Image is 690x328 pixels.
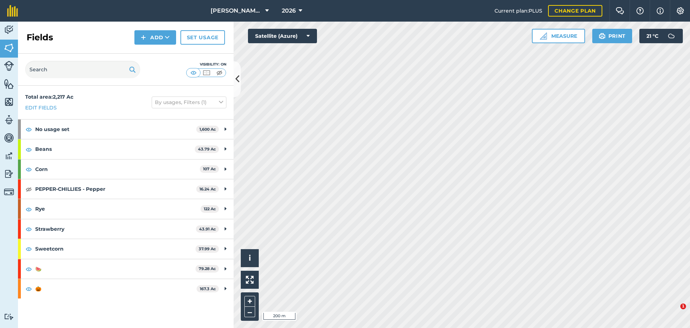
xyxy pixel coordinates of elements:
strong: 🎃 [35,279,197,298]
button: i [241,249,259,267]
span: i [249,253,251,262]
strong: 79.28 Ac [199,266,216,271]
img: svg+xml;base64,PHN2ZyB4bWxucz0iaHR0cDovL3d3dy53My5vcmcvMjAwMC9zdmciIHdpZHRoPSIxNCIgaGVpZ2h0PSIyNC... [141,33,146,42]
img: svg+xml;base64,PHN2ZyB4bWxucz0iaHR0cDovL3d3dy53My5vcmcvMjAwMC9zdmciIHdpZHRoPSI1MCIgaGVpZ2h0PSI0MC... [189,69,198,76]
strong: 43.91 Ac [199,226,216,232]
img: svg+xml;base64,PHN2ZyB4bWxucz0iaHR0cDovL3d3dy53My5vcmcvMjAwMC9zdmciIHdpZHRoPSIxOCIgaGVpZ2h0PSIyNC... [26,145,32,154]
img: svg+xml;base64,PHN2ZyB4bWxucz0iaHR0cDovL3d3dy53My5vcmcvMjAwMC9zdmciIHdpZHRoPSI1NiIgaGVpZ2h0PSI2MC... [4,42,14,53]
strong: 37.99 Ac [199,246,216,251]
iframe: Intercom live chat [666,304,683,321]
img: A cog icon [676,7,685,14]
div: PEPPER-CHILLIES - Pepper16.24 Ac [18,179,234,199]
a: Change plan [548,5,602,17]
img: svg+xml;base64,PHN2ZyB4bWxucz0iaHR0cDovL3d3dy53My5vcmcvMjAwMC9zdmciIHdpZHRoPSIxOCIgaGVpZ2h0PSIyNC... [26,185,32,193]
img: svg+xml;base64,PD94bWwgdmVyc2lvbj0iMS4wIiBlbmNvZGluZz0idXRmLTgiPz4KPCEtLSBHZW5lcmF0b3I6IEFkb2JlIE... [4,132,14,143]
img: svg+xml;base64,PHN2ZyB4bWxucz0iaHR0cDovL3d3dy53My5vcmcvMjAwMC9zdmciIHdpZHRoPSIxOCIgaGVpZ2h0PSIyNC... [26,165,32,174]
div: 🎃167.3 Ac [18,279,234,298]
strong: 16.24 Ac [199,187,216,192]
img: svg+xml;base64,PHN2ZyB4bWxucz0iaHR0cDovL3d3dy53My5vcmcvMjAwMC9zdmciIHdpZHRoPSIxOSIgaGVpZ2h0PSIyNC... [599,32,606,40]
img: Four arrows, one pointing top left, one top right, one bottom right and the last bottom left [246,276,254,284]
img: svg+xml;base64,PHN2ZyB4bWxucz0iaHR0cDovL3d3dy53My5vcmcvMjAwMC9zdmciIHdpZHRoPSIxOCIgaGVpZ2h0PSIyNC... [26,225,32,233]
input: Search [25,61,140,78]
strong: No usage set [35,120,196,139]
img: Ruler icon [540,32,547,40]
button: Print [592,29,632,43]
span: [PERSON_NAME] Family Farms [211,6,262,15]
div: Visibility: On [186,62,226,67]
img: svg+xml;base64,PHN2ZyB4bWxucz0iaHR0cDovL3d3dy53My5vcmcvMjAwMC9zdmciIHdpZHRoPSIxNyIgaGVpZ2h0PSIxNy... [657,6,664,15]
strong: PEPPER-CHILLIES - Pepper [35,179,196,199]
img: Two speech bubbles overlapping with the left bubble in the forefront [616,7,624,14]
span: 1 [680,304,686,309]
img: svg+xml;base64,PD94bWwgdmVyc2lvbj0iMS4wIiBlbmNvZGluZz0idXRmLTgiPz4KPCEtLSBHZW5lcmF0b3I6IEFkb2JlIE... [664,29,678,43]
span: Current plan : PLUS [494,7,542,15]
strong: Corn [35,159,200,179]
strong: 43.79 Ac [198,147,216,152]
img: svg+xml;base64,PHN2ZyB4bWxucz0iaHR0cDovL3d3dy53My5vcmcvMjAwMC9zdmciIHdpZHRoPSIxOSIgaGVpZ2h0PSIyNC... [129,65,136,74]
img: svg+xml;base64,PD94bWwgdmVyc2lvbj0iMS4wIiBlbmNvZGluZz0idXRmLTgiPz4KPCEtLSBHZW5lcmF0b3I6IEFkb2JlIE... [4,61,14,71]
div: Strawberry43.91 Ac [18,219,234,239]
strong: Sweetcorn [35,239,195,259]
img: svg+xml;base64,PHN2ZyB4bWxucz0iaHR0cDovL3d3dy53My5vcmcvMjAwMC9zdmciIHdpZHRoPSIxOCIgaGVpZ2h0PSIyNC... [26,205,32,214]
strong: Rye [35,199,201,219]
div: Corn107 Ac [18,159,234,179]
img: svg+xml;base64,PHN2ZyB4bWxucz0iaHR0cDovL3d3dy53My5vcmcvMjAwMC9zdmciIHdpZHRoPSIxOCIgaGVpZ2h0PSIyNC... [26,265,32,273]
img: svg+xml;base64,PHN2ZyB4bWxucz0iaHR0cDovL3d3dy53My5vcmcvMjAwMC9zdmciIHdpZHRoPSI1MCIgaGVpZ2h0PSI0MC... [215,69,224,76]
strong: Strawberry [35,219,196,239]
strong: 122 Ac [204,206,216,211]
strong: Total area : 2,217 Ac [25,94,73,100]
button: Measure [532,29,585,43]
img: svg+xml;base64,PHN2ZyB4bWxucz0iaHR0cDovL3d3dy53My5vcmcvMjAwMC9zdmciIHdpZHRoPSIxOCIgaGVpZ2h0PSIyNC... [26,284,32,293]
strong: 107 Ac [203,166,216,171]
h2: Fields [27,32,53,43]
div: Rye122 Ac [18,199,234,219]
a: Set usage [180,30,225,45]
a: Edit fields [25,104,57,112]
div: Sweetcorn37.99 Ac [18,239,234,259]
strong: Beans [35,139,195,159]
img: svg+xml;base64,PD94bWwgdmVyc2lvbj0iMS4wIiBlbmNvZGluZz0idXRmLTgiPz4KPCEtLSBHZW5lcmF0b3I6IEFkb2JlIE... [4,150,14,161]
button: 21 °C [639,29,683,43]
strong: 167.3 Ac [200,286,216,291]
strong: 🍉 [35,259,195,279]
img: svg+xml;base64,PD94bWwgdmVyc2lvbj0iMS4wIiBlbmNvZGluZz0idXRmLTgiPz4KPCEtLSBHZW5lcmF0b3I6IEFkb2JlIE... [4,24,14,35]
button: + [244,296,255,307]
button: Add [134,30,176,45]
img: fieldmargin Logo [7,5,18,17]
img: A question mark icon [636,7,644,14]
img: svg+xml;base64,PD94bWwgdmVyc2lvbj0iMS4wIiBlbmNvZGluZz0idXRmLTgiPz4KPCEtLSBHZW5lcmF0b3I6IEFkb2JlIE... [4,114,14,125]
img: svg+xml;base64,PD94bWwgdmVyc2lvbj0iMS4wIiBlbmNvZGluZz0idXRmLTgiPz4KPCEtLSBHZW5lcmF0b3I6IEFkb2JlIE... [4,313,14,320]
img: svg+xml;base64,PHN2ZyB4bWxucz0iaHR0cDovL3d3dy53My5vcmcvMjAwMC9zdmciIHdpZHRoPSI1MCIgaGVpZ2h0PSI0MC... [202,69,211,76]
button: – [244,307,255,317]
img: svg+xml;base64,PD94bWwgdmVyc2lvbj0iMS4wIiBlbmNvZGluZz0idXRmLTgiPz4KPCEtLSBHZW5lcmF0b3I6IEFkb2JlIE... [4,187,14,197]
img: svg+xml;base64,PHN2ZyB4bWxucz0iaHR0cDovL3d3dy53My5vcmcvMjAwMC9zdmciIHdpZHRoPSI1NiIgaGVpZ2h0PSI2MC... [4,96,14,107]
img: svg+xml;base64,PHN2ZyB4bWxucz0iaHR0cDovL3d3dy53My5vcmcvMjAwMC9zdmciIHdpZHRoPSIxOCIgaGVpZ2h0PSIyNC... [26,244,32,253]
span: 21 ° C [647,29,658,43]
button: Satellite (Azure) [248,29,317,43]
img: svg+xml;base64,PD94bWwgdmVyc2lvbj0iMS4wIiBlbmNvZGluZz0idXRmLTgiPz4KPCEtLSBHZW5lcmF0b3I6IEFkb2JlIE... [4,169,14,179]
div: Beans43.79 Ac [18,139,234,159]
div: No usage set1,600 Ac [18,120,234,139]
span: 2026 [282,6,296,15]
button: By usages, Filters (1) [152,96,226,108]
div: 🍉79.28 Ac [18,259,234,279]
img: svg+xml;base64,PHN2ZyB4bWxucz0iaHR0cDovL3d3dy53My5vcmcvMjAwMC9zdmciIHdpZHRoPSI1NiIgaGVpZ2h0PSI2MC... [4,78,14,89]
img: svg+xml;base64,PHN2ZyB4bWxucz0iaHR0cDovL3d3dy53My5vcmcvMjAwMC9zdmciIHdpZHRoPSIxOCIgaGVpZ2h0PSIyNC... [26,125,32,134]
strong: 1,600 Ac [199,127,216,132]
